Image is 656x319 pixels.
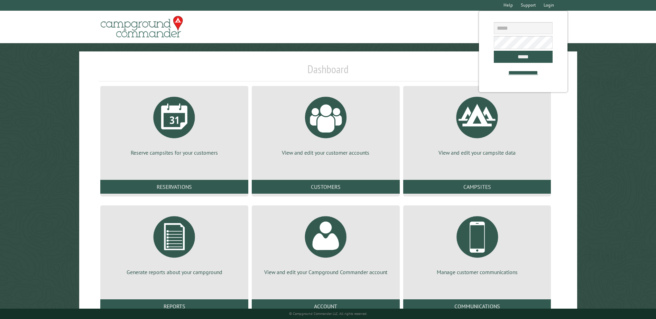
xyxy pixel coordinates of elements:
[412,211,543,276] a: Manage customer communications
[252,299,400,313] a: Account
[260,268,391,276] p: View and edit your Campground Commander account
[99,13,185,40] img: Campground Commander
[109,91,240,156] a: Reserve campsites for your customers
[403,180,551,194] a: Campsites
[403,299,551,313] a: Communications
[100,299,248,313] a: Reports
[260,149,391,156] p: View and edit your customer accounts
[412,268,543,276] p: Manage customer communications
[412,91,543,156] a: View and edit your campsite data
[99,62,557,81] h1: Dashboard
[100,180,248,194] a: Reservations
[252,180,400,194] a: Customers
[109,211,240,276] a: Generate reports about your campground
[260,211,391,276] a: View and edit your Campground Commander account
[109,149,240,156] p: Reserve campsites for your customers
[289,311,367,316] small: © Campground Commander LLC. All rights reserved.
[412,149,543,156] p: View and edit your campsite data
[109,268,240,276] p: Generate reports about your campground
[260,91,391,156] a: View and edit your customer accounts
